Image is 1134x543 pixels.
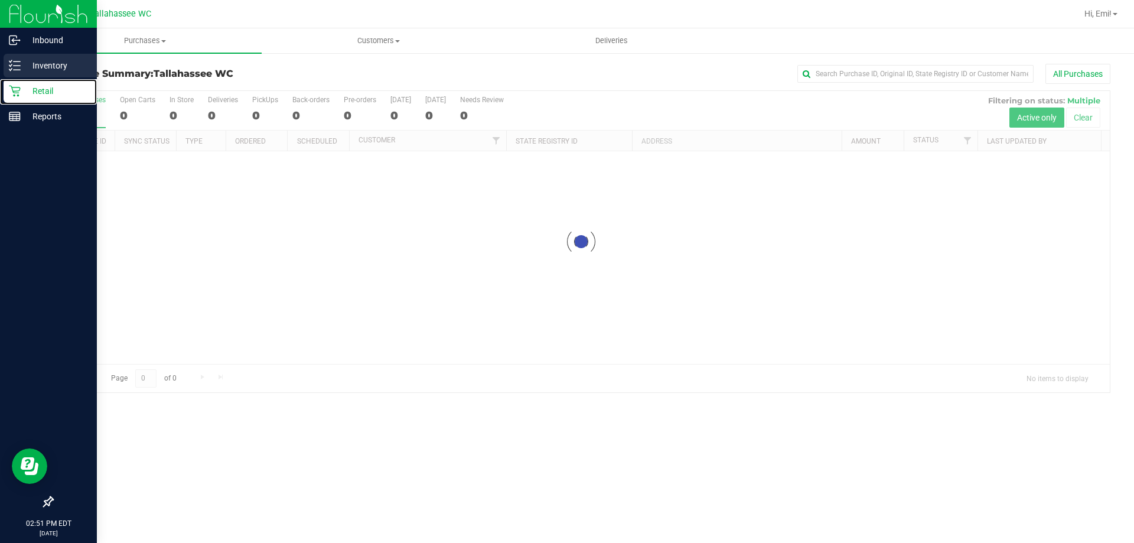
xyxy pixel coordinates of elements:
span: Hi, Emi! [1084,9,1112,18]
a: Customers [262,28,495,53]
p: [DATE] [5,529,92,538]
h3: Purchase Summary: [52,69,405,79]
span: Customers [262,35,494,46]
button: All Purchases [1045,64,1110,84]
inline-svg: Inbound [9,34,21,46]
a: Deliveries [495,28,728,53]
span: Deliveries [579,35,644,46]
span: Purchases [28,35,262,46]
span: Tallahassee WC [154,68,233,79]
p: Retail [21,84,92,98]
inline-svg: Retail [9,85,21,97]
iframe: Resource center [12,448,47,484]
p: Inventory [21,58,92,73]
a: Purchases [28,28,262,53]
p: Inbound [21,33,92,47]
p: Reports [21,109,92,123]
span: Tallahassee WC [90,9,151,19]
input: Search Purchase ID, Original ID, State Registry ID or Customer Name... [797,65,1034,83]
inline-svg: Reports [9,110,21,122]
p: 02:51 PM EDT [5,518,92,529]
inline-svg: Inventory [9,60,21,71]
